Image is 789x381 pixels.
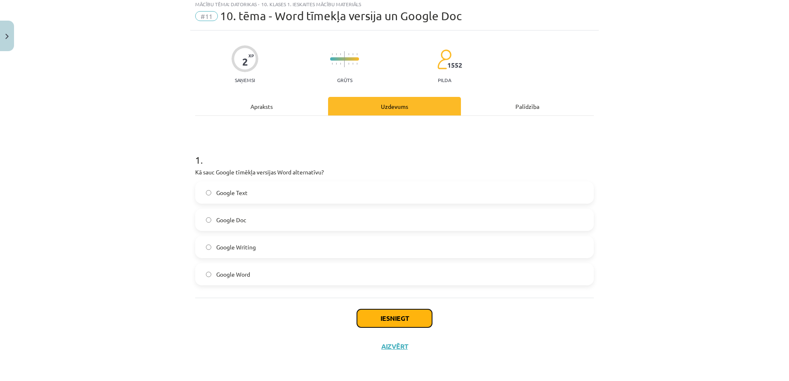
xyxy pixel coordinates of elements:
[332,53,333,55] img: icon-short-line-57e1e144782c952c97e751825c79c345078a6d821885a25fce030b3d8c18986b.svg
[242,56,248,68] div: 2
[206,245,211,250] input: Google Writing
[216,188,248,197] span: Google Text
[348,53,349,55] img: icon-short-line-57e1e144782c952c97e751825c79c345078a6d821885a25fce030b3d8c18986b.svg
[195,11,218,21] span: #11
[195,140,594,165] h1: 1 .
[5,34,9,39] img: icon-close-lesson-0947bae3869378f0d4975bcd49f059093ad1ed9edebbc8119c70593378902aed.svg
[336,63,337,65] img: icon-short-line-57e1e144782c952c97e751825c79c345078a6d821885a25fce030b3d8c18986b.svg
[248,53,254,58] span: XP
[206,272,211,277] input: Google Word
[336,53,337,55] img: icon-short-line-57e1e144782c952c97e751825c79c345078a6d821885a25fce030b3d8c18986b.svg
[447,61,462,69] span: 1552
[352,63,353,65] img: icon-short-line-57e1e144782c952c97e751825c79c345078a6d821885a25fce030b3d8c18986b.svg
[195,168,594,176] p: Kā sauc Google tīmēkļa versijas Word alternatīvu?
[352,53,353,55] img: icon-short-line-57e1e144782c952c97e751825c79c345078a6d821885a25fce030b3d8c18986b.svg
[328,97,461,115] div: Uzdevums
[357,53,357,55] img: icon-short-line-57e1e144782c952c97e751825c79c345078a6d821885a25fce030b3d8c18986b.svg
[332,63,333,65] img: icon-short-line-57e1e144782c952c97e751825c79c345078a6d821885a25fce030b3d8c18986b.svg
[438,77,451,83] p: pilda
[348,63,349,65] img: icon-short-line-57e1e144782c952c97e751825c79c345078a6d821885a25fce030b3d8c18986b.svg
[216,216,246,224] span: Google Doc
[379,342,410,350] button: Aizvērt
[340,63,341,65] img: icon-short-line-57e1e144782c952c97e751825c79c345078a6d821885a25fce030b3d8c18986b.svg
[344,51,345,67] img: icon-long-line-d9ea69661e0d244f92f715978eff75569469978d946b2353a9bb055b3ed8787d.svg
[337,77,352,83] p: Grūts
[461,97,594,115] div: Palīdzība
[216,270,250,279] span: Google Word
[216,243,256,252] span: Google Writing
[357,63,357,65] img: icon-short-line-57e1e144782c952c97e751825c79c345078a6d821885a25fce030b3d8c18986b.svg
[206,217,211,223] input: Google Doc
[357,309,432,327] button: Iesniegt
[437,49,451,70] img: students-c634bb4e5e11cddfef0936a35e636f08e4e9abd3cc4e673bd6f9a4125e45ecb1.svg
[195,97,328,115] div: Apraksts
[195,1,594,7] div: Mācību tēma: Datorikas - 10. klases 1. ieskaites mācību materiāls
[340,53,341,55] img: icon-short-line-57e1e144782c952c97e751825c79c345078a6d821885a25fce030b3d8c18986b.svg
[206,190,211,195] input: Google Text
[220,9,462,23] span: 10. tēma - Word tīmekļa versija un Google Doc
[232,77,258,83] p: Saņemsi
